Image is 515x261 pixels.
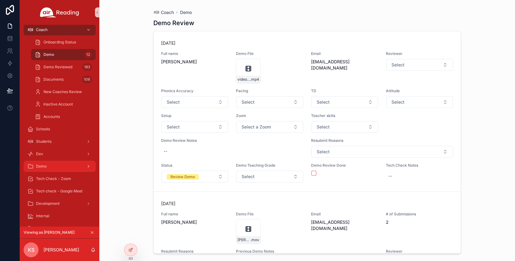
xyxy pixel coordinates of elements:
img: App logo [40,7,79,17]
span: [PERSON_NAME] [161,219,228,225]
button: Select Button [386,96,453,108]
span: Select [167,124,180,130]
span: Demo Reviewed [43,65,72,70]
span: Resubmit Reasons [311,138,454,143]
div: 183 [82,63,92,71]
a: Students [24,136,96,147]
a: Documents106 [31,74,96,85]
span: Internal [36,214,49,218]
a: Demo [24,161,96,172]
span: Demo Review Notes [161,138,304,143]
span: Status [161,163,228,168]
div: 12 [84,51,92,58]
span: Full name [161,212,228,217]
span: Select [242,99,255,105]
span: Coach [161,9,174,16]
h1: Demo Review [153,19,194,27]
span: Select [167,99,180,105]
button: Select Button [161,171,228,182]
span: Demo File [236,51,303,56]
span: Select [242,173,255,180]
span: Phonics Accuracy [161,88,228,93]
span: [PERSON_NAME] [161,59,228,65]
button: Select Button [236,121,303,133]
span: Email [311,212,378,217]
button: Select Button [236,171,303,182]
span: Accounts [43,114,60,119]
span: Demo [36,164,47,169]
a: Development [24,198,96,209]
span: Coach [36,27,47,32]
span: Viewing as [PERSON_NAME] [24,230,75,235]
a: Internal [24,210,96,222]
a: Demo Reviewed183 [31,61,96,73]
button: Select Button [161,121,228,133]
div: -- [164,148,167,154]
p: [DATE] [161,40,175,46]
span: Demo Teaching Grade [236,163,303,168]
p: [DATE] [161,200,175,207]
span: Previous Demo Notes [236,249,378,254]
span: Select a Zoom [242,124,271,130]
a: Schools [24,124,96,135]
span: TD [311,88,378,93]
span: Demo File [236,212,303,217]
span: Tech Check - Zoom [36,176,71,181]
a: Demo [180,9,192,16]
a: Accounts [31,111,96,122]
a: Archive [24,223,96,234]
div: 106 [82,76,92,83]
span: Select [317,99,330,105]
span: Students [36,139,52,144]
span: .mp4 [250,77,259,82]
span: Development [36,201,60,206]
span: Inactive Account [43,102,73,107]
span: 2 [386,219,453,225]
a: Coach [153,9,174,16]
p: [PERSON_NAME] [43,247,79,253]
span: Demo Review Done [311,163,378,168]
button: Select Button [311,121,378,133]
span: Setup [161,113,228,118]
span: [EMAIL_ADDRESS][DOMAIN_NAME] [311,219,378,232]
span: video4584483464 [237,77,250,82]
span: Tech Check Notes [386,163,453,168]
a: Coach [24,24,96,35]
span: Pacing [236,88,303,93]
span: Full name [161,51,228,56]
a: Tech check - Google Meet [24,186,96,197]
div: Review Demo [170,174,195,180]
button: Select Button [236,96,303,108]
span: Demo [43,52,54,57]
span: Schools [36,127,50,132]
div: scrollable content [20,25,99,227]
span: [PERSON_NAME]- [237,237,251,242]
span: Select [391,99,404,105]
span: Dev [36,151,43,156]
span: Tech check - Google Meet [36,189,83,194]
span: Select [391,62,404,68]
span: Select [317,124,330,130]
span: Documents [43,77,64,82]
span: .mov [251,237,259,242]
div: -- [388,173,392,179]
a: Tech Check - Zoom [24,173,96,184]
a: Onboarding Status [31,37,96,48]
span: Zoom [236,113,303,118]
button: Select Button [311,96,378,108]
span: Resubmit Reasons [161,249,228,254]
a: New Coaches Review [31,86,96,97]
span: Reviewer [386,51,453,56]
span: New Coaches Review [43,89,82,94]
span: Select [317,149,330,155]
a: Inactive Account [31,99,96,110]
button: Select Button [311,146,453,158]
span: Teacher skills [311,113,378,118]
span: Reviewer [386,249,453,254]
span: KS [28,246,34,254]
span: Archive [36,226,50,231]
button: Select Button [161,96,228,108]
button: Select Button [386,59,453,71]
span: Attitude [386,88,453,93]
